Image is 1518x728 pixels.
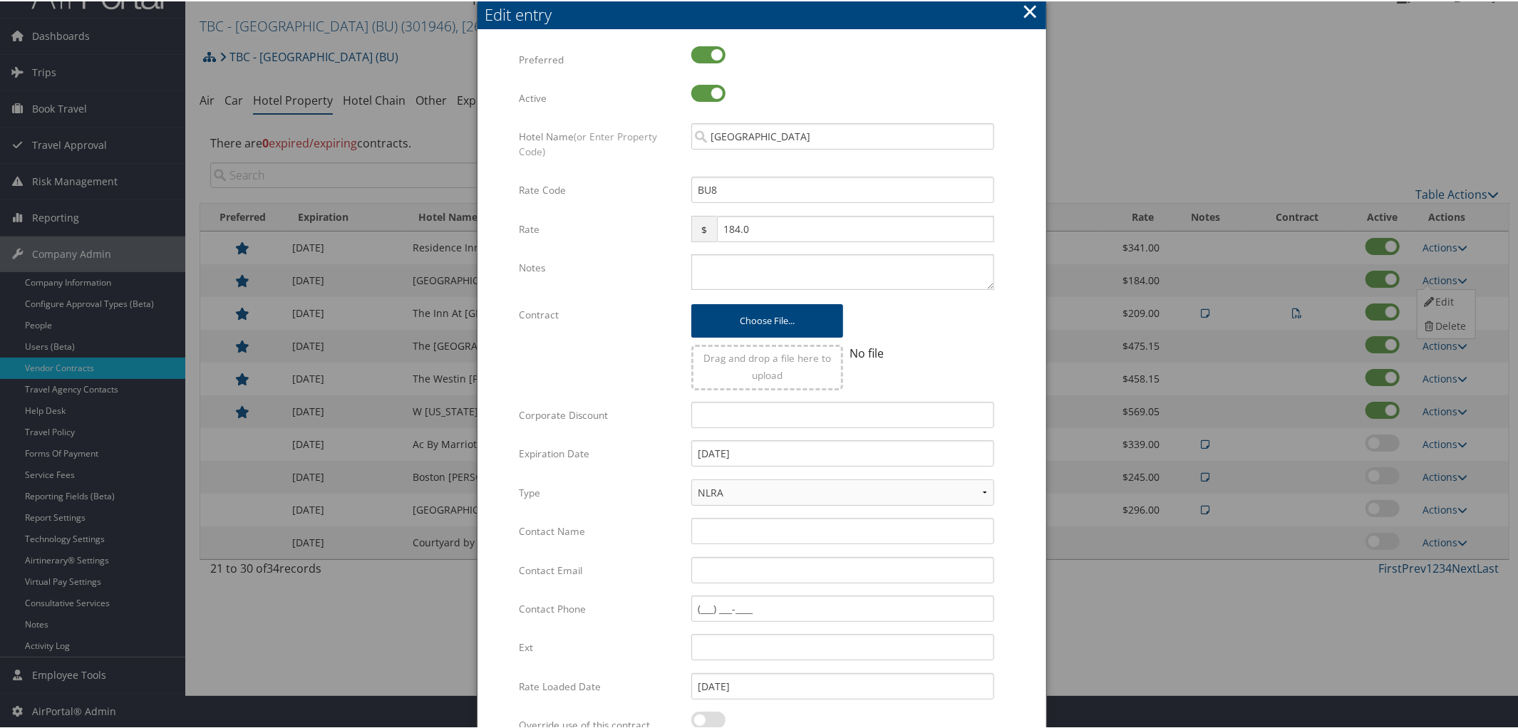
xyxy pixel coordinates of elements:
span: (or Enter Property Code) [519,128,657,156]
label: Rate Code [519,175,681,202]
label: Rate [519,214,681,241]
label: Active [519,83,681,110]
label: Ext [519,633,681,660]
label: Preferred [519,45,681,72]
label: Contact Phone [519,594,681,621]
input: (___) ___-____ [691,594,994,620]
div: Edit entry [485,2,1046,24]
label: Hotel Name [519,122,681,164]
span: Drag and drop a file here to upload [703,350,831,380]
label: Corporate Discount [519,400,681,427]
label: Type [519,478,681,505]
span: $ [691,214,716,241]
label: Contact Email [519,556,681,583]
span: No file [850,344,884,360]
label: Expiration Date [519,439,681,466]
label: Rate Loaded Date [519,672,681,699]
label: Contact Name [519,516,681,544]
label: Notes [519,253,681,280]
label: Contract [519,300,681,327]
